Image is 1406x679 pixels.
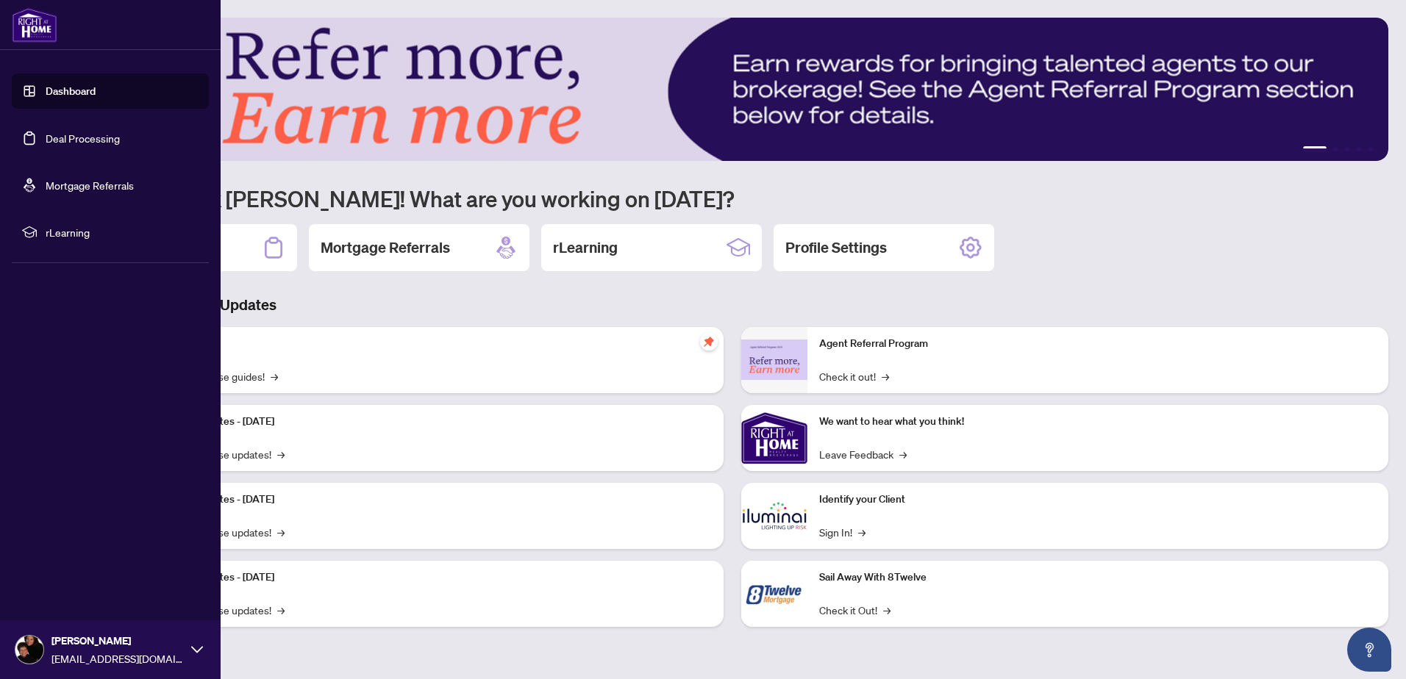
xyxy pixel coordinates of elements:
p: Self-Help [154,336,712,352]
p: Identify your Client [819,492,1377,508]
img: logo [12,7,57,43]
span: [EMAIL_ADDRESS][DOMAIN_NAME] [51,650,184,667]
a: Mortgage Referrals [46,179,134,192]
h2: Profile Settings [785,237,887,258]
button: Open asap [1347,628,1391,672]
p: Sail Away With 8Twelve [819,570,1377,586]
span: → [882,368,889,384]
p: We want to hear what you think! [819,414,1377,430]
span: → [277,524,285,540]
span: [PERSON_NAME] [51,633,184,649]
span: → [277,446,285,462]
span: → [899,446,907,462]
button: 2 [1332,146,1338,152]
a: Check it Out!→ [819,602,891,618]
img: We want to hear what you think! [741,405,807,471]
img: Agent Referral Program [741,339,807,380]
button: 5 [1368,146,1374,152]
a: Leave Feedback→ [819,446,907,462]
h2: Mortgage Referrals [321,237,450,258]
span: → [271,368,278,384]
img: Sail Away With 8Twelve [741,561,807,627]
button: 3 [1344,146,1350,152]
span: rLearning [46,224,199,240]
button: 4 [1356,146,1362,152]
img: Slide 0 [76,18,1388,161]
img: Identify your Client [741,483,807,549]
span: → [883,602,891,618]
span: → [858,524,866,540]
p: Platform Updates - [DATE] [154,570,712,586]
h3: Brokerage & Industry Updates [76,295,1388,315]
span: pushpin [700,333,718,351]
a: Deal Processing [46,132,120,145]
p: Platform Updates - [DATE] [154,414,712,430]
a: Sign In!→ [819,524,866,540]
h2: rLearning [553,237,618,258]
h1: Welcome back [PERSON_NAME]! What are you working on [DATE]? [76,184,1388,212]
p: Platform Updates - [DATE] [154,492,712,508]
button: 1 [1303,146,1327,152]
img: Profile Icon [15,636,43,664]
span: → [277,602,285,618]
a: Dashboard [46,85,96,98]
a: Check it out!→ [819,368,889,384]
p: Agent Referral Program [819,336,1377,352]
